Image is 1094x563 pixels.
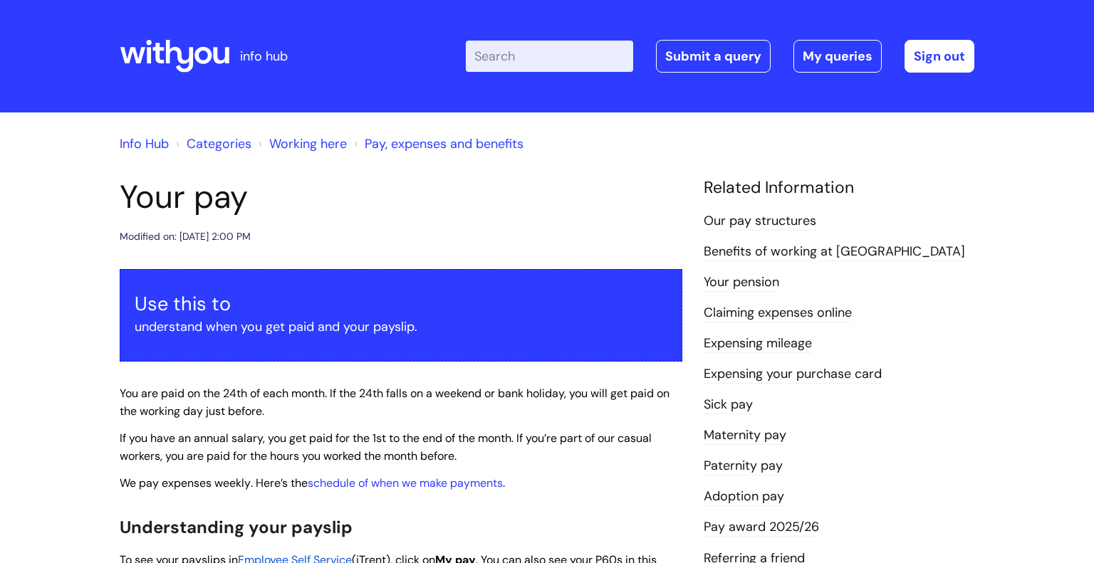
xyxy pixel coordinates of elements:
[120,475,251,490] span: We pay expenses weekly
[135,315,667,338] p: understand when you get paid and your payslip.
[704,488,784,506] a: Adoption pay
[255,132,347,155] li: Working here
[704,178,974,198] h4: Related Information
[240,45,288,68] p: info hub
[350,132,523,155] li: Pay, expenses and benefits
[905,40,974,73] a: Sign out
[120,228,251,246] div: Modified on: [DATE] 2:00 PM
[704,273,779,292] a: Your pension
[365,135,523,152] a: Pay, expenses and benefits
[704,426,786,445] a: Maternity pay
[172,132,251,155] li: Solution home
[120,178,682,216] h1: Your pay
[704,212,816,231] a: Our pay structures
[793,40,882,73] a: My queries
[704,365,882,384] a: Expensing your purchase card
[120,135,169,152] a: Info Hub
[656,40,771,73] a: Submit a query
[120,516,353,538] span: Understanding your payslip
[135,293,667,315] h3: Use this to
[466,41,633,72] input: Search
[704,518,819,537] a: Pay award 2025/26
[308,475,503,490] a: schedule of when we make payments
[269,135,347,152] a: Working here
[466,40,974,73] div: | -
[120,431,652,463] span: If you have an annual salary, you get paid for the 1st to the end of the month. If you’re part of...
[704,335,812,353] a: Expensing mileage
[120,386,670,419] span: You are paid on the 24th of each month. If the 24th falls on a weekend or bank holiday, you will ...
[187,135,251,152] a: Categories
[704,457,783,475] a: Paternity pay
[704,243,965,261] a: Benefits of working at [GEOGRAPHIC_DATA]
[120,475,505,490] span: . Here’s the .
[704,396,753,414] a: Sick pay
[704,304,852,322] a: Claiming expenses online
